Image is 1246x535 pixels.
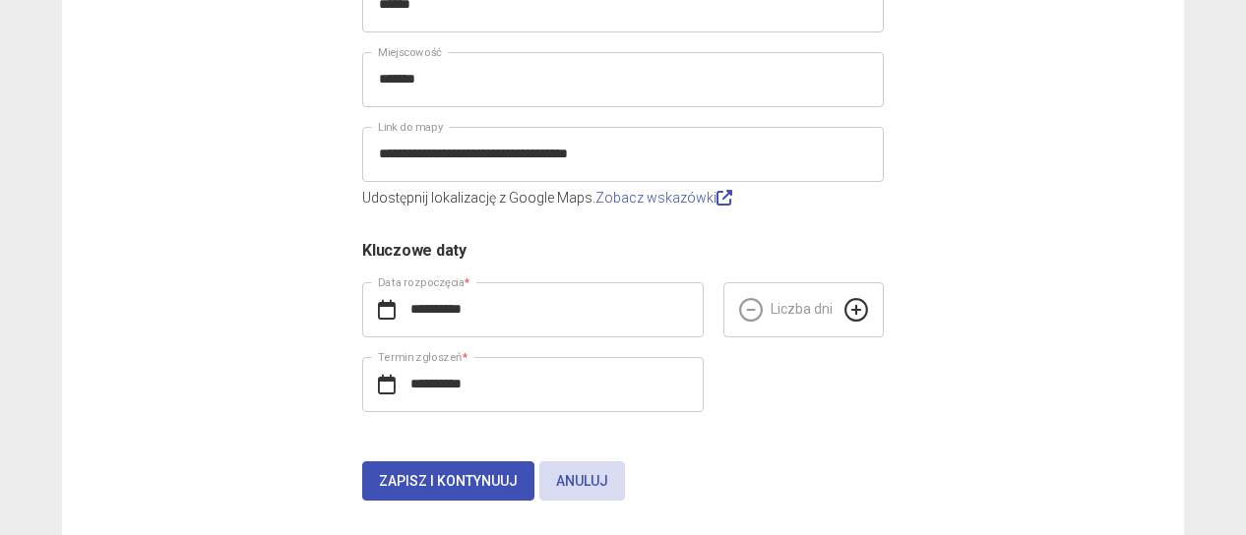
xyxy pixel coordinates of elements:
span: Zapisz i kontynuuj [379,473,518,489]
a: Zobacz wskazówki [595,190,732,206]
span: Kluczowe daty [362,241,467,260]
p: Udostępnij lokalizację z Google Maps. [362,187,884,208]
button: Anuluj [539,461,625,501]
button: Zapisz i kontynuuj [362,461,534,501]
